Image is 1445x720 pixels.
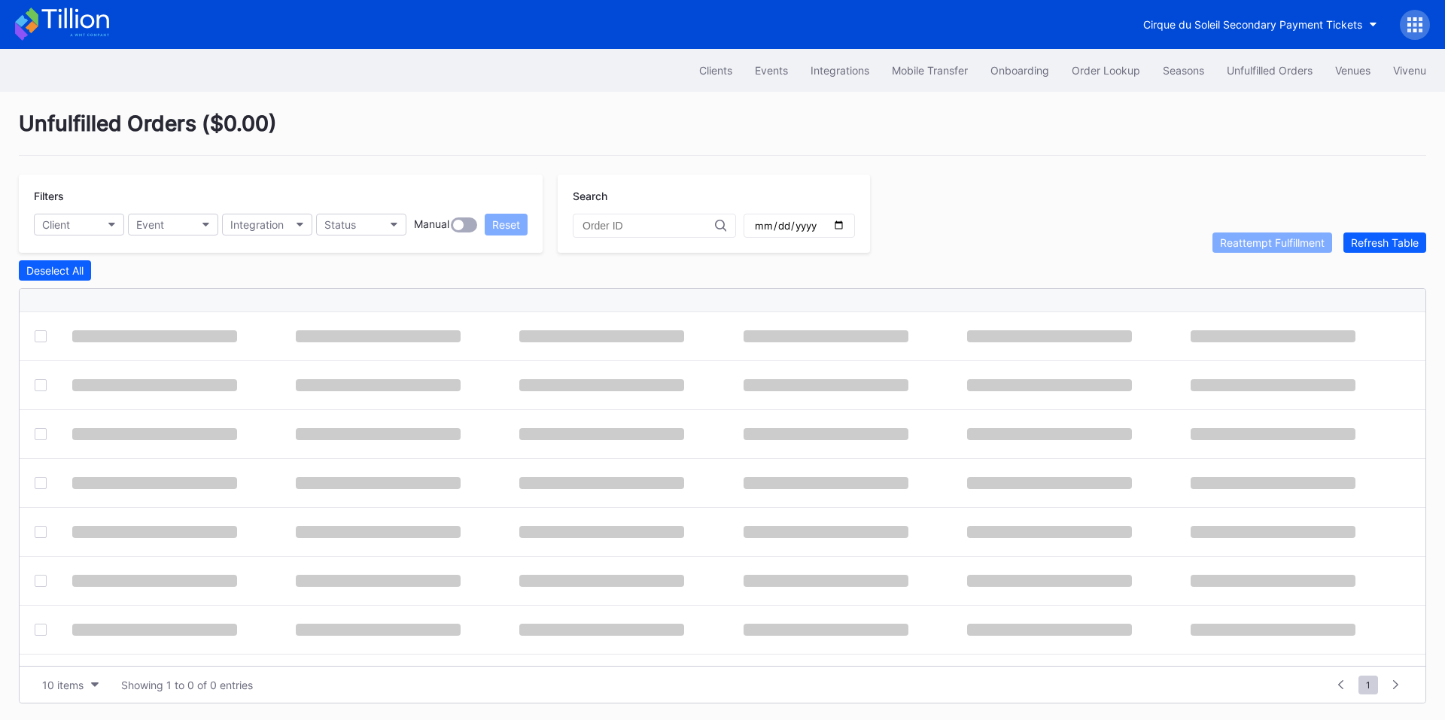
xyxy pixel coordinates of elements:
[799,56,881,84] button: Integrations
[136,218,164,231] div: Event
[1335,64,1370,77] div: Venues
[881,56,979,84] button: Mobile Transfer
[1151,56,1215,84] button: Seasons
[755,64,788,77] div: Events
[1143,18,1362,31] div: Cirque du Soleil Secondary Payment Tickets
[1132,11,1389,38] button: Cirque du Soleil Secondary Payment Tickets
[892,64,968,77] div: Mobile Transfer
[1163,64,1204,77] div: Seasons
[1220,236,1325,249] div: Reattempt Fulfillment
[1215,56,1324,84] button: Unfulfilled Orders
[1343,232,1426,253] button: Refresh Table
[42,679,84,691] div: 10 items
[1393,64,1426,77] div: Vivenu
[19,111,1426,156] div: Unfulfilled Orders ( $0.00 )
[35,675,106,695] button: 10 items
[979,56,1060,84] button: Onboarding
[222,214,312,235] button: Integration
[688,56,744,84] button: Clients
[1227,64,1313,77] div: Unfulfilled Orders
[1324,56,1382,84] button: Venues
[128,214,218,235] button: Event
[811,64,869,77] div: Integrations
[34,190,528,202] div: Filters
[19,260,91,281] button: Deselect All
[573,190,855,202] div: Search
[990,64,1049,77] div: Onboarding
[316,214,406,235] button: Status
[1212,232,1332,253] button: Reattempt Fulfillment
[699,64,732,77] div: Clients
[1060,56,1151,84] button: Order Lookup
[583,220,715,232] input: Order ID
[324,218,356,231] div: Status
[414,217,449,232] div: Manual
[492,218,520,231] div: Reset
[26,264,84,277] div: Deselect All
[1072,64,1140,77] div: Order Lookup
[121,679,253,691] div: Showing 1 to 0 of 0 entries
[744,56,799,84] button: Events
[1382,56,1437,84] button: Vivenu
[485,214,528,235] button: Reset
[34,214,124,235] button: Client
[230,218,284,231] div: Integration
[1358,676,1378,694] span: 1
[1351,236,1419,249] div: Refresh Table
[42,218,70,231] div: Client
